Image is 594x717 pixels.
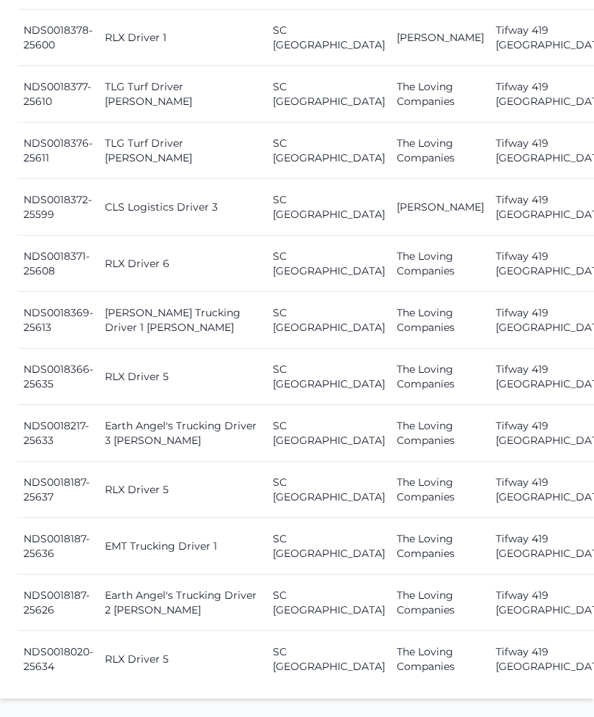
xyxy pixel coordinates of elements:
td: EMT Trucking Driver 1 [99,519,267,575]
td: NDS0018187-25636 [18,519,99,575]
td: [PERSON_NAME] Trucking Driver 1 [PERSON_NAME] [99,293,267,349]
td: SC [GEOGRAPHIC_DATA] [267,462,391,519]
td: NDS0018372-25599 [18,180,99,236]
td: NDS0018020-25634 [18,632,99,688]
td: The Loving Companies [391,462,490,519]
td: CLS Logistics Driver 3 [99,180,267,236]
td: NDS0018187-25637 [18,462,99,519]
td: RLX Driver 5 [99,349,267,406]
td: The Loving Companies [391,67,490,123]
td: The Loving Companies [391,123,490,180]
td: RLX Driver 5 [99,462,267,519]
td: NDS0018378-25600 [18,10,99,67]
td: The Loving Companies [391,293,490,349]
td: SC [GEOGRAPHIC_DATA] [267,575,391,632]
td: NDS0018217-25633 [18,406,99,462]
td: RLX Driver 5 [99,632,267,688]
td: NDS0018377-25610 [18,67,99,123]
td: SC [GEOGRAPHIC_DATA] [267,123,391,180]
td: NDS0018187-25626 [18,575,99,632]
td: [PERSON_NAME] [391,10,490,67]
td: The Loving Companies [391,632,490,688]
td: SC [GEOGRAPHIC_DATA] [267,632,391,688]
td: SC [GEOGRAPHIC_DATA] [267,349,391,406]
td: The Loving Companies [391,236,490,293]
td: SC [GEOGRAPHIC_DATA] [267,67,391,123]
td: SC [GEOGRAPHIC_DATA] [267,406,391,462]
td: NDS0018366-25635 [18,349,99,406]
td: The Loving Companies [391,406,490,462]
td: SC [GEOGRAPHIC_DATA] [267,236,391,293]
td: Earth Angel's Trucking Driver 3 [PERSON_NAME] [99,406,267,462]
td: The Loving Companies [391,349,490,406]
td: SC [GEOGRAPHIC_DATA] [267,10,391,67]
td: RLX Driver 6 [99,236,267,293]
td: NDS0018369-25613 [18,293,99,349]
td: TLG Turf Driver [PERSON_NAME] [99,123,267,180]
td: SC [GEOGRAPHIC_DATA] [267,519,391,575]
td: NDS0018371-25608 [18,236,99,293]
td: [PERSON_NAME] [391,180,490,236]
td: The Loving Companies [391,575,490,632]
td: NDS0018376-25611 [18,123,99,180]
td: SC [GEOGRAPHIC_DATA] [267,293,391,349]
td: The Loving Companies [391,519,490,575]
td: SC [GEOGRAPHIC_DATA] [267,180,391,236]
td: TLG Turf Driver [PERSON_NAME] [99,67,267,123]
td: RLX Driver 1 [99,10,267,67]
td: Earth Angel's Trucking Driver 2 [PERSON_NAME] [99,575,267,632]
